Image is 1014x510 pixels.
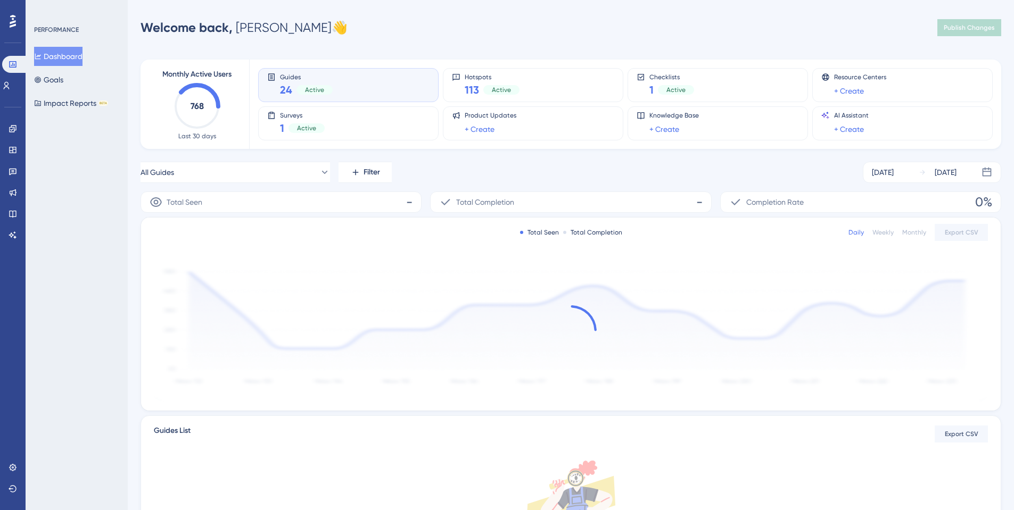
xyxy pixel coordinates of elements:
button: Filter [339,162,392,183]
button: Publish Changes [937,19,1001,36]
div: Monthly [902,228,926,237]
div: [DATE] [872,166,894,179]
span: Total Seen [167,196,202,208]
span: Surveys [280,111,325,119]
span: Guides [280,73,333,80]
div: [DATE] [935,166,957,179]
button: All Guides [141,162,330,183]
span: Welcome back, [141,20,233,35]
a: + Create [649,123,679,136]
span: Guides List [154,424,191,444]
span: 24 [280,82,292,97]
span: Monthly Active Users [162,68,232,81]
span: Filter [364,166,380,179]
span: Active [305,86,324,94]
span: Hotspots [465,73,520,80]
div: PERFORMANCE [34,26,79,34]
button: Export CSV [935,425,988,442]
span: Checklists [649,73,694,80]
span: AI Assistant [834,111,869,120]
button: Goals [34,70,63,89]
span: 1 [649,82,654,97]
span: Last 30 days [178,132,216,140]
div: Daily [848,228,864,237]
span: Active [297,124,316,132]
span: Active [492,86,511,94]
span: 113 [465,82,479,97]
a: + Create [465,123,494,136]
button: Impact ReportsBETA [34,94,108,113]
span: Resource Centers [834,73,886,81]
span: Completion Rate [746,196,804,208]
a: + Create [834,123,864,136]
span: Active [666,86,686,94]
div: Weekly [872,228,894,237]
span: 0% [975,194,992,211]
span: Product Updates [465,111,516,120]
div: Total Seen [520,228,559,237]
span: Total Completion [456,196,514,208]
span: Export CSV [945,430,978,438]
span: - [406,194,413,211]
button: Export CSV [935,224,988,241]
div: BETA [98,101,108,106]
span: - [696,194,703,211]
span: 1 [280,121,284,136]
div: Total Completion [563,228,622,237]
a: + Create [834,85,864,97]
span: Knowledge Base [649,111,699,120]
button: Dashboard [34,47,83,66]
div: [PERSON_NAME] 👋 [141,19,348,36]
span: All Guides [141,166,174,179]
text: 768 [191,101,204,111]
span: Publish Changes [944,23,995,32]
span: Export CSV [945,228,978,237]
